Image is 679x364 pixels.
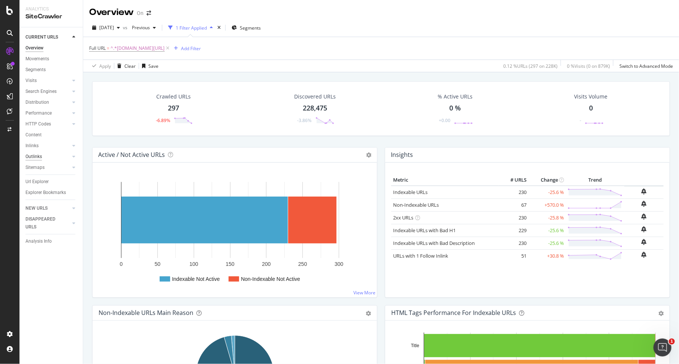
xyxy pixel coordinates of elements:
[124,63,136,69] div: Clear
[574,93,608,100] div: Visits Volume
[25,120,51,128] div: HTTP Codes
[658,311,664,316] div: gear
[25,66,78,74] a: Segments
[25,55,78,63] a: Movements
[567,63,610,69] div: 0 % Visits ( 0 on 879K )
[156,93,191,100] div: Crawled URLs
[89,45,106,51] span: Full URL
[25,12,77,21] div: SiteCrawler
[642,213,647,219] div: bell-plus
[129,22,159,34] button: Previous
[148,63,159,69] div: Save
[393,252,448,259] a: URLs with 1 Follow Inlink
[25,237,52,245] div: Analysis Info
[155,261,161,267] text: 50
[25,44,78,52] a: Overview
[449,103,461,113] div: 0 %
[335,261,344,267] text: 300
[25,109,70,117] a: Performance
[391,309,516,316] div: HTML Tags Performance for Indexable URLs
[25,109,52,117] div: Performance
[25,120,70,128] a: HTTP Codes
[393,227,456,234] a: Indexable URLs with Bad H1
[229,22,264,34] button: Segments
[25,178,78,186] a: Url Explorer
[114,60,136,72] button: Clear
[25,142,39,150] div: Inlinks
[498,224,528,237] td: 229
[25,215,63,231] div: DISAPPEARED URLS
[25,204,48,212] div: NEW URLS
[98,150,165,160] h4: Active / Not Active URLs
[528,198,566,211] td: +570.0 %
[25,44,43,52] div: Overview
[298,117,312,124] div: -3.86%
[25,6,77,12] div: Analytics
[298,261,307,267] text: 250
[25,178,49,186] div: Url Explorer
[642,226,647,232] div: bell-plus
[189,261,198,267] text: 100
[589,103,593,113] div: 0
[411,343,420,348] text: Title
[25,55,49,63] div: Movements
[25,33,58,41] div: CURRENT URLS
[120,261,123,267] text: 0
[25,142,70,150] a: Inlinks
[353,289,375,296] a: View More
[262,261,271,267] text: 200
[393,214,413,221] a: 2xx URLs
[566,175,624,186] th: Trend
[25,153,42,161] div: Outlinks
[498,186,528,199] td: 230
[25,131,42,139] div: Content
[25,215,70,231] a: DISAPPEARED URLS
[111,43,165,54] span: ^.*[DOMAIN_NAME][URL]
[147,10,151,16] div: arrow-right-arrow-left
[294,93,336,100] div: Discovered URLs
[25,77,70,85] a: Visits
[503,63,558,69] div: 0.12 % URLs ( 297 on 228K )
[123,24,129,31] span: vs
[89,22,123,34] button: [DATE]
[137,9,144,17] div: On
[181,45,201,52] div: Add Filter
[438,93,473,100] div: % Active URLs
[498,249,528,262] td: 51
[25,98,49,106] div: Distribution
[25,77,37,85] div: Visits
[25,189,66,197] div: Explorer Bookmarks
[391,150,413,160] h4: Insights
[528,224,566,237] td: -25.6 %
[156,117,170,124] div: -6.89%
[89,60,111,72] button: Apply
[139,60,159,72] button: Save
[226,261,235,267] text: 150
[439,117,450,124] div: +0.00
[168,103,179,113] div: 297
[99,309,193,316] div: Non-Indexable URLs Main Reason
[25,237,78,245] a: Analysis Info
[176,25,207,31] div: 1 Filter Applied
[619,63,673,69] div: Switch to Advanced Mode
[654,339,672,357] iframe: Intercom live chat
[25,164,70,172] a: Sitemaps
[528,211,566,224] td: -25.8 %
[642,252,647,258] div: bell-plus
[616,60,673,72] button: Switch to Advanced Mode
[642,201,647,207] div: bell-plus
[99,175,371,291] svg: A chart.
[172,276,220,282] text: Indexable Not Active
[240,25,261,31] span: Segments
[528,237,566,249] td: -25.6 %
[25,204,70,212] a: NEW URLS
[498,237,528,249] td: 230
[25,66,46,74] div: Segments
[107,45,109,51] span: =
[129,24,150,31] span: Previous
[25,153,70,161] a: Outlinks
[642,188,647,194] div: bell-plus
[25,98,70,106] a: Distribution
[498,211,528,224] td: 230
